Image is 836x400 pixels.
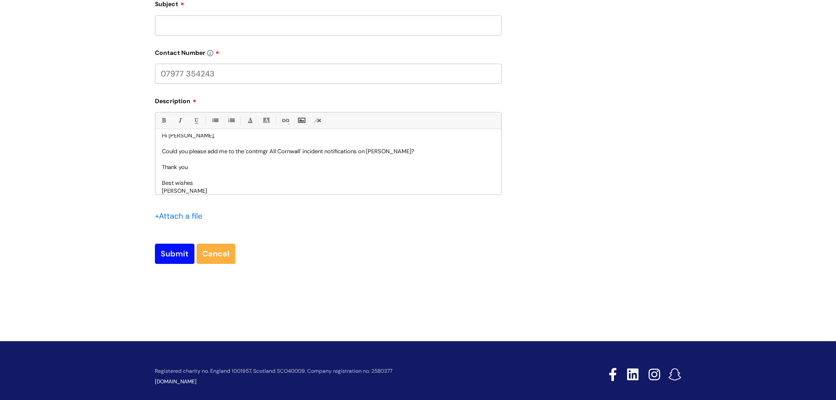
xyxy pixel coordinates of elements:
[190,115,201,126] a: Underline(Ctrl-U)
[158,115,169,126] a: Bold (Ctrl-B)
[155,94,502,105] label: Description
[155,368,546,374] p: Registered charity no. England 1001957, Scotland SCO40009. Company registration no. 2580377
[280,115,291,126] a: Link
[174,115,185,126] a: Italic (Ctrl-I)
[155,46,502,57] label: Contact Number
[162,163,495,171] p: Thank you
[312,115,323,126] a: Remove formatting (Ctrl-\)
[197,244,235,264] a: Cancel
[226,115,237,126] a: 1. Ordered List (Ctrl-Shift-8)
[209,115,220,126] a: • Unordered List (Ctrl-Shift-7)
[162,132,495,140] p: Hi [PERSON_NAME],
[207,50,213,56] img: info-icon.svg
[155,211,159,221] span: +
[162,187,495,195] p: [PERSON_NAME]
[162,148,495,155] p: Could you please add me to the 'contmgr All Cornwall' incident notifications on [PERSON_NAME]?
[244,115,255,126] a: Font Color
[162,179,495,187] p: Best wishes
[296,115,307,126] a: Insert Image...
[155,244,194,264] input: Submit
[261,115,272,126] a: Back Color
[155,378,197,385] a: [DOMAIN_NAME]
[155,209,208,223] div: Attach a file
